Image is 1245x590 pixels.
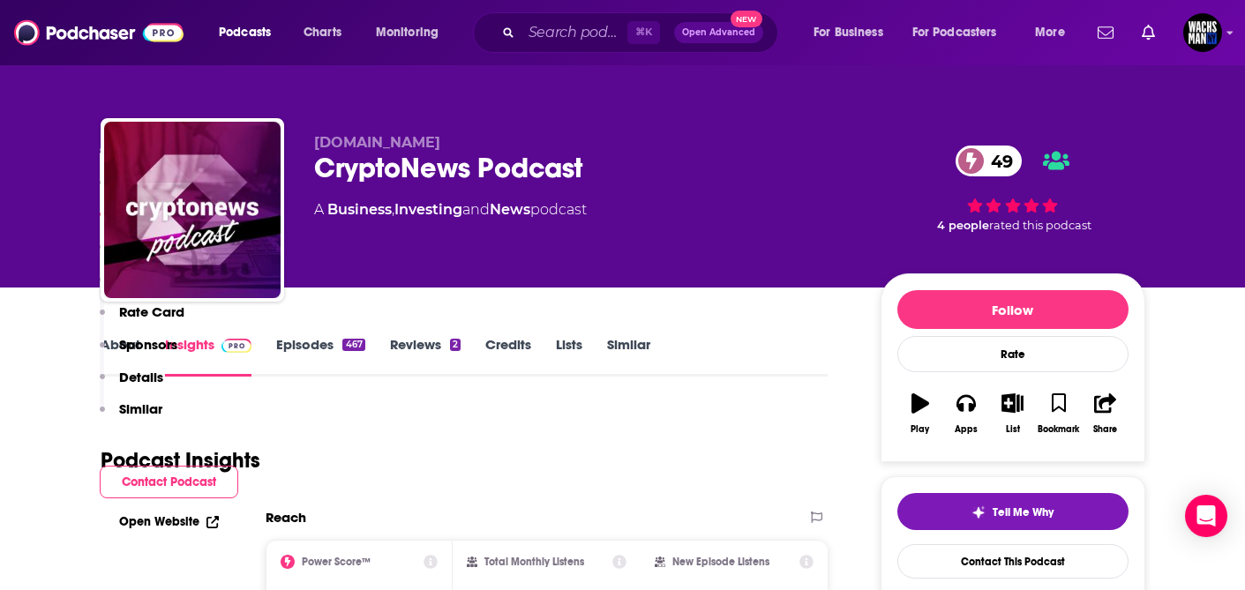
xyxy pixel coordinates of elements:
div: List [1006,424,1020,435]
button: Open AdvancedNew [674,22,763,43]
div: Bookmark [1038,424,1079,435]
img: tell me why sparkle [971,505,986,519]
span: Charts [304,20,341,45]
div: Share [1093,424,1117,435]
p: Similar [119,400,162,417]
span: Tell Me Why [993,505,1054,519]
a: Show notifications dropdown [1091,18,1121,48]
a: Lists [556,336,582,377]
h2: Reach [266,509,306,526]
a: Episodes467 [276,336,364,377]
img: CryptoNews Podcast [104,122,281,298]
a: News [490,201,530,218]
input: Search podcasts, credits, & more... [521,19,627,47]
span: 4 people [937,219,989,232]
button: Play [897,382,943,445]
button: Follow [897,290,1129,329]
span: More [1035,20,1065,45]
span: Logged in as WachsmanNY [1183,13,1222,52]
a: Show notifications dropdown [1135,18,1162,48]
span: ⌘ K [627,21,660,44]
span: Podcasts [219,20,271,45]
h2: Total Monthly Listens [484,556,584,568]
button: Show profile menu [1183,13,1222,52]
a: Charts [292,19,352,47]
button: Bookmark [1036,382,1082,445]
p: Sponsors [119,336,177,353]
div: Search podcasts, credits, & more... [490,12,795,53]
button: Apps [943,382,989,445]
button: Contact Podcast [100,466,238,498]
div: Play [911,424,929,435]
span: [DOMAIN_NAME] [314,134,440,151]
button: Sponsors [100,336,177,369]
div: 467 [342,339,364,351]
button: open menu [801,19,905,47]
span: , [392,201,394,218]
span: and [462,201,490,218]
a: Contact This Podcast [897,544,1129,579]
button: open menu [1023,19,1087,47]
div: A podcast [314,199,587,220]
img: Podchaser - Follow, Share and Rate Podcasts [14,16,184,49]
a: 49 [956,146,1022,176]
span: For Business [814,20,883,45]
button: open menu [206,19,294,47]
a: Business [327,201,392,218]
img: User Profile [1183,13,1222,52]
h2: New Episode Listens [672,556,769,568]
p: Details [119,369,163,385]
button: tell me why sparkleTell Me Why [897,493,1129,530]
div: Rate [897,336,1129,372]
div: Open Intercom Messenger [1185,495,1227,537]
button: Details [100,369,163,401]
h2: Power Score™ [302,556,371,568]
button: Similar [100,400,162,433]
a: Similar [607,336,650,377]
span: rated this podcast [989,219,1091,232]
button: List [989,382,1035,445]
a: Open Website [119,514,219,529]
a: Reviews2 [390,336,461,377]
button: Share [1082,382,1128,445]
a: Credits [485,336,531,377]
div: 2 [450,339,461,351]
button: open menu [364,19,461,47]
span: Monitoring [376,20,439,45]
div: 49 4 peoplerated this podcast [881,134,1145,243]
span: 49 [973,146,1022,176]
span: New [731,11,762,27]
span: For Podcasters [912,20,997,45]
a: Investing [394,201,462,218]
button: open menu [901,19,1023,47]
span: Open Advanced [682,28,755,37]
div: Apps [955,424,978,435]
